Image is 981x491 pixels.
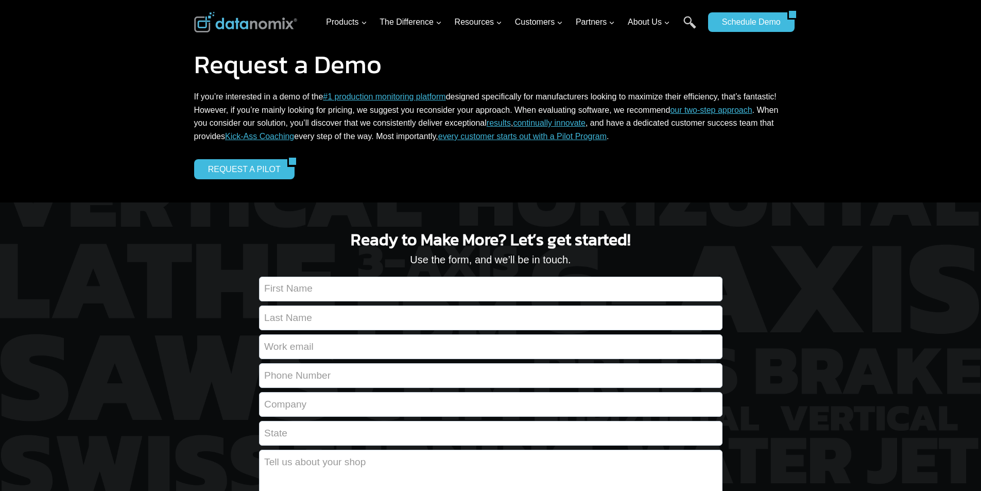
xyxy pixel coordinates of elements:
[683,16,696,39] a: Search
[259,277,722,301] input: First Name
[576,15,615,29] span: Partners
[487,118,511,127] a: results
[194,52,787,77] h1: Request a Demo
[259,392,722,417] input: Company
[515,15,563,29] span: Customers
[628,15,670,29] span: About Us
[380,15,442,29] span: The Difference
[225,132,294,141] a: Kick-Ass Coaching
[670,106,752,114] a: our two-step approach
[513,118,586,127] a: continually innovate
[259,306,722,330] input: Last Name
[194,90,787,143] p: If you’re interested in a demo of the designed specifically for manufacturers looking to maximize...
[259,334,722,359] input: Work email
[351,227,631,252] span: Ready to Make More? Let’s get started!
[259,248,722,272] p: Use the form, and we’ll be in touch.
[455,15,502,29] span: Resources
[194,159,287,179] a: REQUEST A PILOT
[194,12,297,32] img: Datanomix
[322,6,703,39] nav: Primary Navigation
[259,421,722,446] input: State
[326,15,367,29] span: Products
[323,92,445,101] a: #1 production monitoring platform
[708,12,787,32] a: Schedule Demo
[259,363,722,388] input: Phone Number
[438,132,607,141] a: every customer starts out with a Pilot Program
